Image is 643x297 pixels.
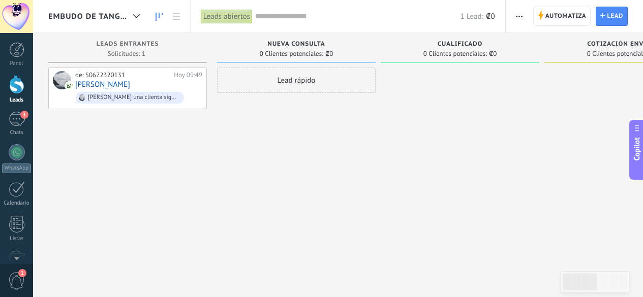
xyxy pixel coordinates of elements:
[201,9,253,24] div: Leads abiertos
[2,200,32,207] div: Calendario
[97,41,159,48] span: Leads Entrantes
[386,41,534,49] div: Cualificado
[2,97,32,104] div: Leads
[168,7,185,26] a: Lista
[75,71,170,79] div: de: 50672320131
[325,51,333,57] span: ₡0
[489,51,497,57] span: ₡0
[66,82,73,89] img: com.amocrm.amocrmwa.svg
[267,41,325,48] span: Nueva consulta
[150,7,168,26] a: Leads
[75,80,130,89] a: [PERSON_NAME]
[596,7,628,26] a: Lead
[2,60,32,67] div: Panel
[2,163,31,173] div: WhatsApp
[438,41,483,48] span: Cualificado
[48,12,129,21] span: Embudo de Tangible
[174,71,202,79] div: Hoy 09:49
[88,94,179,101] div: [PERSON_NAME] una clienta sigue pidiendo un video de un jeans, si se puede hacer par preguntarle ...
[2,236,32,242] div: Listas
[217,68,376,93] div: Lead rápido
[18,269,26,277] span: 1
[53,71,71,89] div: Maria Elena
[260,51,323,57] span: 0 Clientes potenciales:
[545,7,587,25] span: Automatiza
[108,51,145,57] span: Solicitudes: 1
[533,7,591,26] a: Automatiza
[460,12,483,21] span: 1 Lead:
[20,111,28,119] span: 3
[632,138,642,161] span: Copilot
[512,7,527,26] button: Más
[423,51,487,57] span: 0 Clientes potenciales:
[53,41,202,49] div: Leads Entrantes
[486,12,495,21] span: ₡0
[222,41,371,49] div: Nueva consulta
[607,7,623,25] span: Lead
[2,129,32,136] div: Chats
